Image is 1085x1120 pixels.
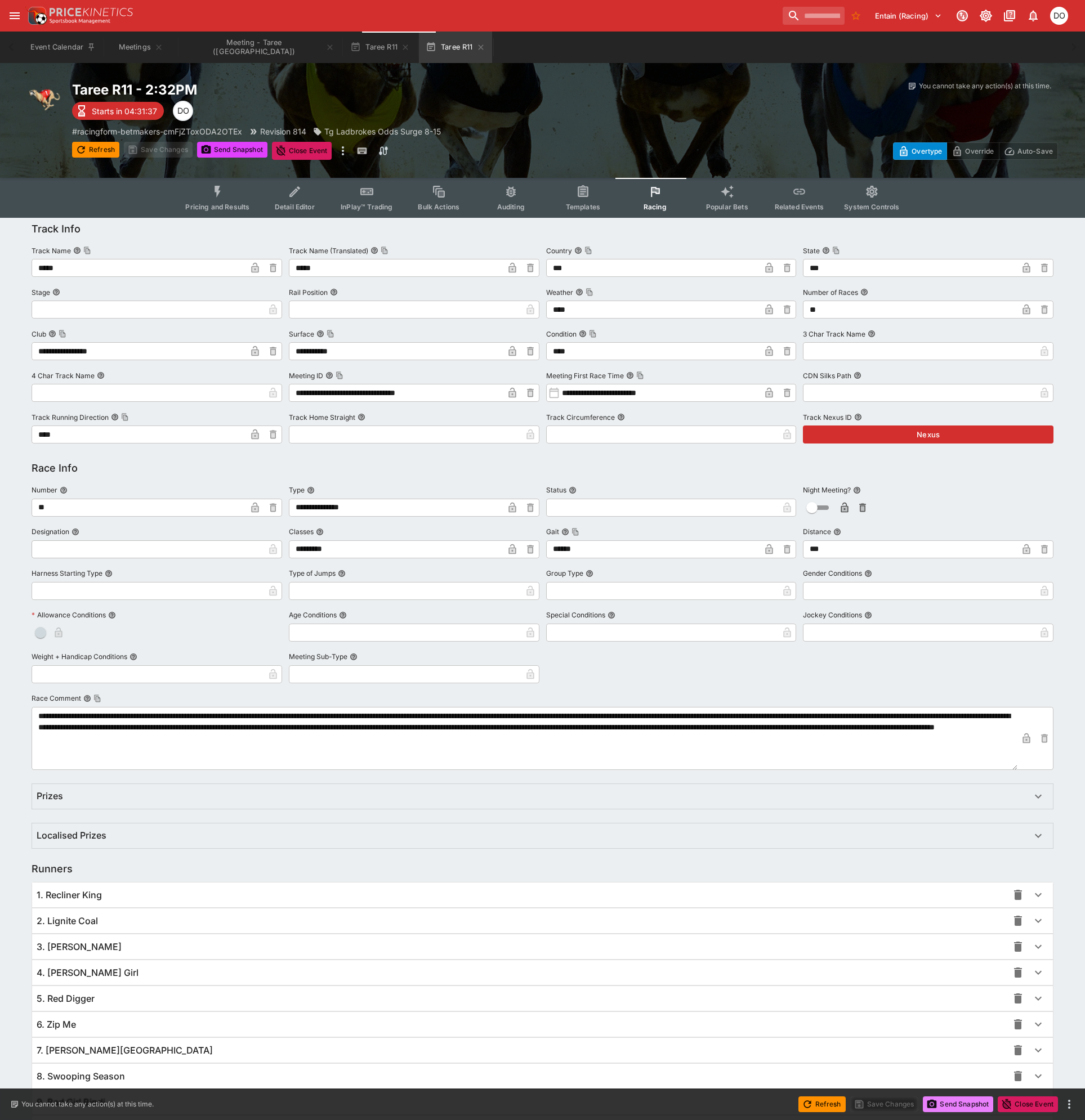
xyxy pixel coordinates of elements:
button: Copy To Clipboard [336,371,343,379]
button: Copy To Clipboard [59,330,66,338]
p: Rail Position [289,288,328,297]
span: 8. Swooping Season [37,1070,125,1082]
span: System Controls [844,203,899,211]
button: Copy To Clipboard [832,247,840,254]
p: Harness Starting Type [32,568,102,578]
button: Meeting Sub-Type [350,653,358,661]
button: Copy To Clipboard [381,247,389,254]
p: Tg Ladbrokes Odds Surge 8-15 [324,126,441,137]
button: Daniel Olerenshaw [1047,3,1071,28]
p: Classes [289,527,314,536]
p: Revision 814 [260,126,306,137]
h5: Track Info [32,222,81,235]
button: Jockey Conditions [864,611,872,619]
button: Weight + Handicap Conditions [130,653,137,661]
button: Track Home Straight [358,413,365,421]
h6: Localised Prizes [37,830,106,841]
p: Special Conditions [546,610,605,620]
p: 3 Char Track Name [803,329,865,339]
p: Track Name [32,246,71,256]
span: 4. [PERSON_NAME] Girl [37,967,139,979]
button: Track Circumference [617,413,625,421]
span: Pricing and Results [185,203,249,211]
div: Tg Ladbrokes Odds Surge 8-15 [313,126,441,137]
p: Track Name (Translated) [289,246,368,256]
button: GaitCopy To Clipboard [561,528,569,536]
button: Event Calendar [24,32,102,63]
p: Type of Jumps [289,568,336,578]
button: Meetings [105,32,177,63]
button: Send Snapshot [197,142,267,158]
p: Meeting First Race Time [546,371,624,380]
button: Track Running DirectionCopy To Clipboard [111,413,119,421]
p: Meeting ID [289,371,323,380]
button: Copy To Clipboard [589,330,597,338]
button: WeatherCopy To Clipboard [575,288,583,296]
button: open drawer [5,6,25,26]
p: Track Running Direction [32,413,109,422]
button: Meeting First Race TimeCopy To Clipboard [626,371,634,379]
span: Auditing [497,203,525,211]
div: Daniel Olerenshaw [1050,7,1068,25]
p: Type [289,485,305,495]
p: Track Home Straight [289,413,355,422]
p: Stage [32,288,50,297]
button: Track Nexus ID [854,413,862,421]
button: Gender Conditions [864,570,872,577]
button: Type of Jumps [338,570,346,577]
button: Toggle light/dark mode [976,6,996,26]
div: Daniel Olerenshaw [173,101,193,121]
span: 5. Red Digger [37,993,95,1005]
span: Racing [644,203,667,211]
p: You cannot take any action(s) at this time. [919,81,1051,91]
p: Condition [546,329,577,339]
button: Override [946,142,999,160]
button: Copy To Clipboard [93,695,101,702]
p: Country [546,246,572,256]
p: Status [546,485,566,495]
p: Race Comment [32,693,81,703]
button: No Bookmarks [847,7,865,25]
button: Documentation [999,6,1020,26]
button: ClubCopy To Clipboard [48,330,56,338]
span: Related Events [775,203,824,211]
h6: Prizes [37,790,63,802]
button: Copy To Clipboard [327,330,334,338]
button: Age Conditions [339,611,347,619]
h5: Race Info [32,462,78,474]
p: Weight + Handicap Conditions [32,652,127,661]
img: PriceKinetics Logo [25,5,47,27]
button: Status [569,486,577,494]
button: Track NameCopy To Clipboard [73,247,81,254]
button: 3 Char Track Name [868,330,876,338]
button: Overtype [893,142,947,160]
span: Detail Editor [275,203,315,211]
span: 1. Recliner King [37,889,102,901]
p: 4 Char Track Name [32,371,95,380]
p: Gender Conditions [803,568,862,578]
button: CDN Silks Path [854,371,861,379]
p: CDN Silks Path [803,371,851,380]
button: Taree R11 [419,32,492,63]
button: Copy To Clipboard [121,413,129,421]
h5: Runners [32,862,73,875]
button: Type [307,486,315,494]
button: Classes [316,528,324,536]
button: Copy To Clipboard [586,288,593,296]
button: Copy To Clipboard [571,528,579,536]
span: Popular Bets [706,203,748,211]
button: more [1062,1097,1076,1111]
button: Close Event [272,142,332,160]
button: Send Snapshot [923,1096,993,1112]
button: Select Tenant [868,7,949,25]
button: more [336,142,350,160]
p: Night Meeting? [803,485,851,495]
button: 4 Char Track Name [97,371,105,379]
button: Track Name (Translated)Copy To Clipboard [370,247,378,254]
p: Meeting Sub-Type [289,652,347,661]
button: Refresh [72,142,119,158]
span: 3. [PERSON_NAME] [37,941,122,953]
img: greyhound_racing.png [27,81,63,117]
img: PriceKinetics [50,8,133,16]
button: Number [60,486,68,494]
